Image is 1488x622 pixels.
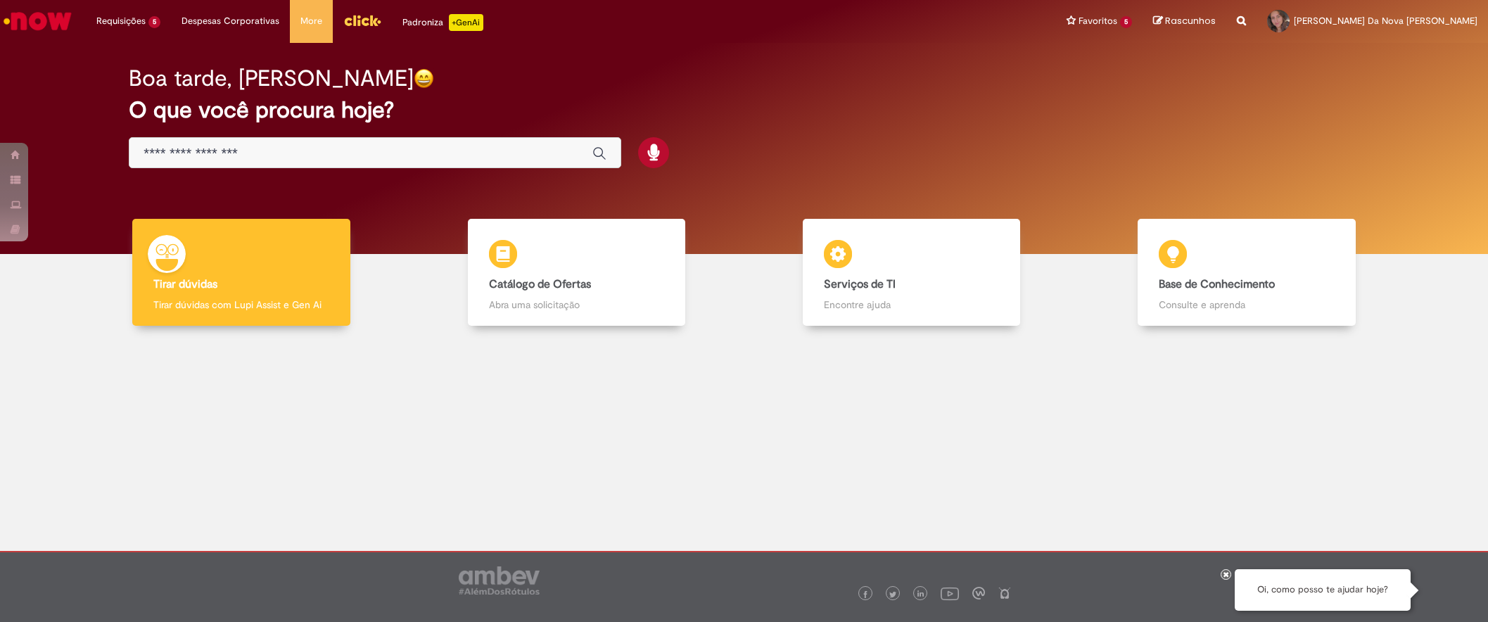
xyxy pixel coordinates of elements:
b: Catálogo de Ofertas [489,277,591,291]
img: logo_footer_linkedin.png [917,590,924,599]
a: Catálogo de Ofertas Abra uma solicitação [409,219,744,326]
img: logo_footer_ambev_rotulo_gray.png [459,566,540,595]
p: Abra uma solicitação [489,298,664,312]
a: Rascunhos [1153,15,1216,28]
span: 5 [1120,16,1132,28]
div: Oi, como posso te ajudar hoje? [1235,569,1411,611]
button: Iniciar Conversa de Suporte [1425,569,1467,611]
span: [PERSON_NAME] Da Nova [PERSON_NAME] [1294,15,1477,27]
img: happy-face.png [414,68,434,89]
img: ServiceNow [1,7,74,35]
p: Tirar dúvidas com Lupi Assist e Gen Ai [153,298,329,312]
img: logo_footer_twitter.png [889,591,896,598]
span: Requisições [96,14,146,28]
b: Tirar dúvidas [153,277,217,291]
a: Base de Conhecimento Consulte e aprenda [1079,219,1414,326]
b: Serviços de TI [824,277,896,291]
span: Rascunhos [1165,14,1216,27]
a: Tirar dúvidas Tirar dúvidas com Lupi Assist e Gen Ai [74,219,409,326]
span: 5 [148,16,160,28]
img: logo_footer_workplace.png [972,587,985,599]
p: Consulte e aprenda [1159,298,1334,312]
h2: Boa tarde, [PERSON_NAME] [129,66,414,91]
img: click_logo_yellow_360x200.png [343,10,381,31]
span: More [300,14,322,28]
img: logo_footer_facebook.png [862,591,869,598]
p: Encontre ajuda [824,298,999,312]
span: Despesas Corporativas [182,14,279,28]
a: Serviços de TI Encontre ajuda [744,219,1079,326]
b: Base de Conhecimento [1159,277,1275,291]
img: logo_footer_youtube.png [941,584,959,602]
p: +GenAi [449,14,483,31]
div: Padroniza [402,14,483,31]
img: logo_footer_naosei.png [998,587,1011,599]
span: Favoritos [1079,14,1117,28]
h2: O que você procura hoje? [129,98,1359,122]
